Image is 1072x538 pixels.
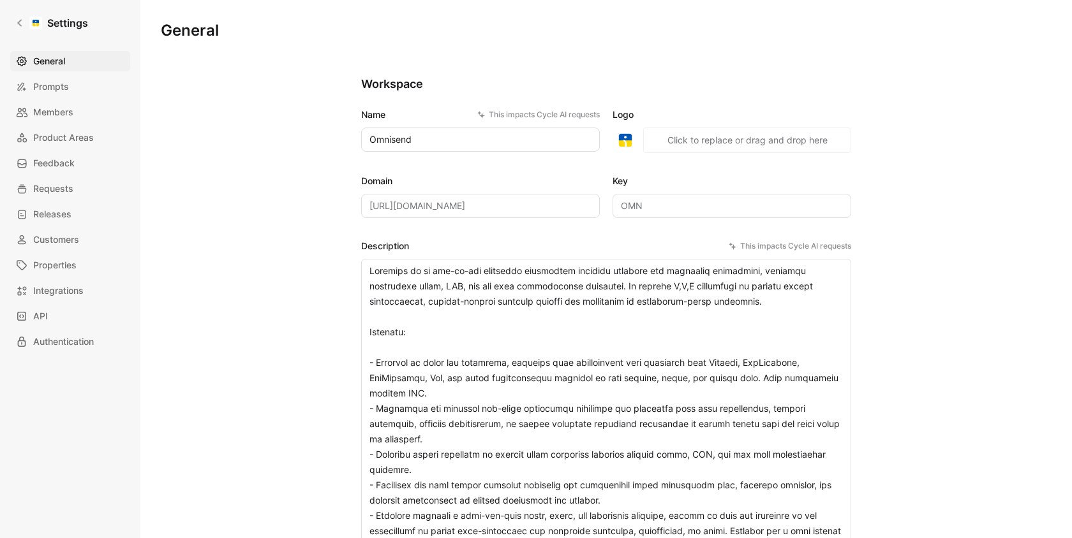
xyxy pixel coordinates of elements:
[10,204,130,224] a: Releases
[10,76,130,97] a: Prompts
[33,232,79,247] span: Customers
[33,309,48,324] span: API
[33,79,69,94] span: Prompts
[613,173,851,189] label: Key
[10,280,130,301] a: Integrations
[10,127,130,148] a: Product Areas
[33,130,94,145] span: Product Areas
[361,173,600,189] label: Domain
[47,15,88,31] h1: Settings
[477,108,600,121] div: This impacts Cycle AI requests
[33,283,84,298] span: Integrations
[361,194,600,218] input: Some placeholder
[361,238,851,254] label: Description
[613,127,638,153] img: logo
[361,76,851,92] h2: Workspace
[729,240,851,252] div: This impacts Cycle AI requests
[10,331,130,352] a: Authentication
[643,127,851,153] button: Click to replace or drag and drop here
[33,207,71,222] span: Releases
[161,20,219,41] h1: General
[10,229,130,250] a: Customers
[361,107,600,122] label: Name
[33,258,77,273] span: Properties
[33,105,73,120] span: Members
[10,153,130,173] a: Feedback
[10,178,130,199] a: Requests
[10,102,130,122] a: Members
[33,334,94,349] span: Authentication
[33,54,65,69] span: General
[613,107,851,122] label: Logo
[10,51,130,71] a: General
[10,255,130,275] a: Properties
[10,306,130,326] a: API
[33,156,75,171] span: Feedback
[10,10,93,36] a: Settings
[33,181,73,196] span: Requests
